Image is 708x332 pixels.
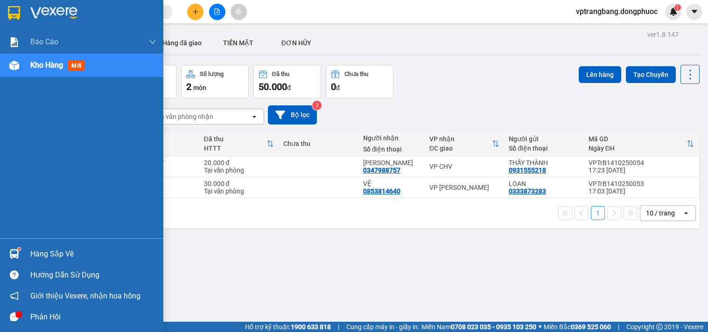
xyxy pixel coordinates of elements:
div: Chọn văn phòng nhận [149,112,213,121]
span: question-circle [10,270,19,279]
strong: 1900 633 818 [291,323,331,331]
span: vptrangbang.dongphuoc [568,6,665,17]
button: Hàng đã giao [155,32,209,54]
div: THANH QUYÊN [363,159,420,166]
span: | [618,322,619,332]
button: aim [231,4,247,20]
div: VP CHV [429,163,500,170]
div: 10 / trang [646,208,675,218]
span: ĐƠN HỦY [281,39,311,47]
span: món [193,84,206,91]
th: Toggle SortBy [584,131,699,156]
div: Đã thu [204,135,267,143]
span: TIỀN MẶT [223,39,253,47]
button: plus [187,4,203,20]
div: Hàng sắp về [30,247,156,261]
div: 17:23 [DATE] [589,166,694,174]
div: ver 1.8.147 [647,29,679,40]
button: Tạo Chuyến [626,66,676,83]
span: message [10,312,19,321]
span: ⚪️ [539,325,541,329]
span: caret-down [690,7,699,16]
button: file-add [209,4,225,20]
svg: open [251,113,258,120]
div: Người nhận [363,134,420,142]
div: 0931555218 [509,166,546,174]
div: Tại văn phòng [204,166,274,174]
span: Miền Bắc [544,322,611,332]
span: down [149,38,156,46]
div: Người gửi [509,135,579,143]
div: 17:03 [DATE] [589,187,694,195]
span: Cung cấp máy in - giấy in: [346,322,419,332]
sup: 1 [18,248,21,250]
span: Kho hàng [30,61,63,69]
span: 2 [186,81,191,92]
div: VPTrB1410250053 [589,180,694,187]
div: 30.000 đ [204,180,274,187]
button: 1 [591,206,605,220]
img: icon-new-feature [669,7,678,16]
div: 0347988757 [363,166,400,174]
span: Báo cáo [30,36,58,48]
button: Số lượng2món [181,65,249,98]
span: đ [287,84,291,91]
div: 20.000 đ [204,159,274,166]
button: Lên hàng [579,66,621,83]
div: Mã GD [589,135,687,143]
img: warehouse-icon [9,61,19,70]
sup: 1 [674,4,681,11]
span: Hỗ trợ kỹ thuật: [245,322,331,332]
span: mới [68,61,85,71]
strong: 0369 525 060 [571,323,611,331]
button: Đã thu50.000đ [253,65,321,98]
span: copyright [656,324,663,330]
button: Chưa thu0đ [326,65,393,98]
div: Chưa thu [283,140,354,147]
svg: open [682,209,690,217]
div: Số điện thoại [509,145,579,152]
span: 50.000 [259,81,287,92]
span: notification [10,291,19,300]
th: Toggle SortBy [199,131,279,156]
div: 0333873283 [509,187,546,195]
span: | [338,322,339,332]
span: Giới thiệu Vexere, nhận hoa hồng [30,290,140,302]
div: Tại văn phòng [204,187,274,195]
div: Số điện thoại [363,145,420,153]
img: solution-icon [9,37,19,47]
sup: 2 [312,101,322,110]
div: VỆ [363,180,420,187]
img: logo-vxr [8,6,20,20]
div: LOAN [509,180,579,187]
span: aim [235,8,242,15]
div: ĐC giao [429,145,492,152]
div: Chưa thu [344,71,368,77]
strong: 0708 023 035 - 0935 103 250 [451,323,536,331]
span: file-add [214,8,220,15]
button: caret-down [686,4,702,20]
div: VPTrB1410250054 [589,159,694,166]
button: Bộ lọc [268,105,317,124]
div: Số lượng [200,71,224,77]
img: warehouse-icon [9,249,19,259]
div: VP [PERSON_NAME] [429,184,500,191]
div: Phản hồi [30,310,156,324]
div: 0853814640 [363,187,400,195]
div: THẦY THÀNH [509,159,579,166]
span: 0 [331,81,336,92]
th: Toggle SortBy [425,131,505,156]
span: Miền Nam [421,322,536,332]
span: 1 [676,4,679,11]
div: Đã thu [272,71,289,77]
span: plus [192,8,199,15]
div: VP nhận [429,135,492,143]
div: HTTT [204,145,267,152]
div: Ngày ĐH [589,145,687,152]
span: đ [336,84,340,91]
div: Hướng dẫn sử dụng [30,268,156,282]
